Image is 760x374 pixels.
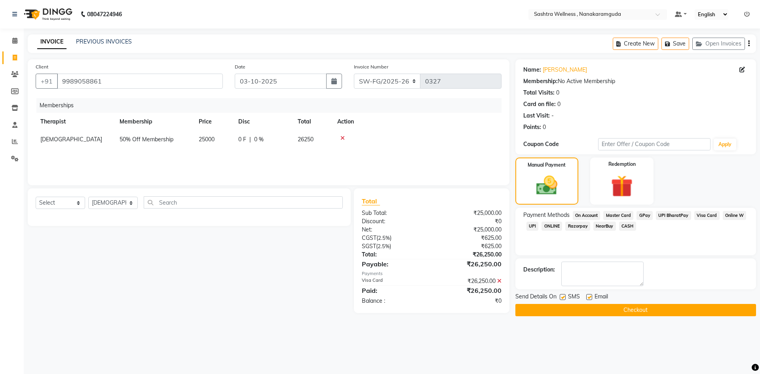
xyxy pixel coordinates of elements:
[431,209,507,217] div: ₹25,000.00
[356,242,431,251] div: ( )
[603,211,633,220] span: Master Card
[523,266,555,274] div: Description:
[523,77,748,85] div: No Active Membership
[36,74,58,89] button: +91
[356,286,431,295] div: Paid:
[362,197,380,205] span: Total
[523,100,556,108] div: Card on file:
[356,209,431,217] div: Sub Total:
[199,136,215,143] span: 25000
[238,135,246,144] span: 0 F
[298,136,313,143] span: 26250
[541,222,562,231] span: ONLINE
[431,217,507,226] div: ₹0
[568,292,580,302] span: SMS
[431,286,507,295] div: ₹26,250.00
[714,139,736,150] button: Apply
[356,277,431,285] div: Visa Card
[293,113,332,131] th: Total
[523,89,555,97] div: Total Visits:
[604,173,640,200] img: _gift.svg
[431,226,507,234] div: ₹25,000.00
[144,196,343,209] input: Search
[556,89,559,97] div: 0
[523,211,570,219] span: Payment Methods
[356,226,431,234] div: Net:
[356,297,431,305] div: Balance :
[36,98,507,113] div: Memberships
[40,136,102,143] span: [DEMOGRAPHIC_DATA]
[543,123,546,131] div: 0
[528,161,566,169] label: Manual Payment
[235,63,245,70] label: Date
[543,66,587,74] a: [PERSON_NAME]
[431,297,507,305] div: ₹0
[523,66,541,74] div: Name:
[656,211,691,220] span: UPI BharatPay
[332,113,502,131] th: Action
[431,242,507,251] div: ₹625.00
[194,113,234,131] th: Price
[523,140,598,148] div: Coupon Code
[523,112,550,120] div: Last Visit:
[598,138,711,150] input: Enter Offer / Coupon Code
[431,234,507,242] div: ₹625.00
[36,113,115,131] th: Therapist
[608,161,636,168] label: Redemption
[36,63,48,70] label: Client
[37,35,66,49] a: INVOICE
[551,112,554,120] div: -
[694,211,720,220] span: Visa Card
[249,135,251,144] span: |
[57,74,223,89] input: Search by Name/Mobile/Email/Code
[431,259,507,269] div: ₹26,250.00
[431,277,507,285] div: ₹26,250.00
[515,292,557,302] span: Send Details On
[362,243,376,250] span: SGST
[354,63,388,70] label: Invoice Number
[87,3,122,25] b: 08047224946
[595,292,608,302] span: Email
[115,113,194,131] th: Membership
[523,77,558,85] div: Membership:
[254,135,264,144] span: 0 %
[120,136,173,143] span: 50% Off Membership
[431,251,507,259] div: ₹26,250.00
[515,304,756,316] button: Checkout
[356,259,431,269] div: Payable:
[356,234,431,242] div: ( )
[378,235,390,241] span: 2.5%
[76,38,132,45] a: PREVIOUS INVOICES
[356,251,431,259] div: Total:
[692,38,745,50] button: Open Invoices
[573,211,600,220] span: On Account
[362,270,502,277] div: Payments
[613,38,658,50] button: Create New
[234,113,293,131] th: Disc
[557,100,560,108] div: 0
[565,222,590,231] span: Razorpay
[356,217,431,226] div: Discount:
[362,234,376,241] span: CGST
[619,222,636,231] span: CASH
[593,222,616,231] span: NearBuy
[530,173,564,197] img: _cash.svg
[20,3,74,25] img: logo
[526,222,539,231] span: UPI
[636,211,653,220] span: GPay
[523,123,541,131] div: Points:
[378,243,389,249] span: 2.5%
[723,211,747,220] span: Online W
[661,38,689,50] button: Save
